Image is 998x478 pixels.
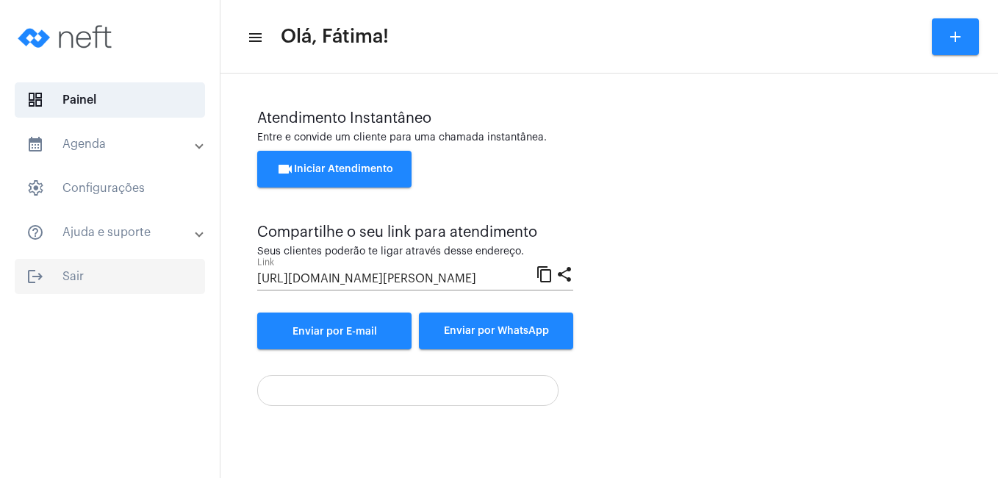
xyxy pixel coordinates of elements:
span: Painel [15,82,205,118]
mat-expansion-panel-header: sidenav iconAjuda e suporte [9,215,220,250]
span: Enviar por WhatsApp [444,326,549,336]
span: Olá, Fátima! [281,25,389,49]
span: Iniciar Atendimento [276,164,393,174]
a: Enviar por E-mail [257,313,412,349]
span: Sair [15,259,205,294]
mat-expansion-panel-header: sidenav iconAgenda [9,126,220,162]
span: Configurações [15,171,205,206]
div: Seus clientes poderão te ligar através desse endereço. [257,246,573,257]
mat-icon: videocam [276,160,294,178]
mat-icon: add [947,28,964,46]
mat-icon: content_copy [536,265,553,282]
span: sidenav icon [26,179,44,197]
span: Enviar por E-mail [292,327,377,337]
img: logo-neft-novo-2.png [12,7,122,66]
button: Enviar por WhatsApp [419,313,573,349]
mat-icon: sidenav icon [247,29,262,46]
mat-panel-title: Ajuda e suporte [26,224,196,241]
mat-icon: sidenav icon [26,135,44,153]
div: Atendimento Instantâneo [257,110,961,126]
mat-icon: sidenav icon [26,268,44,285]
mat-icon: sidenav icon [26,224,44,241]
div: Entre e convide um cliente para uma chamada instantânea. [257,132,961,143]
button: Iniciar Atendimento [257,151,412,188]
mat-icon: share [556,265,573,282]
mat-panel-title: Agenda [26,135,196,153]
span: sidenav icon [26,91,44,109]
div: Compartilhe o seu link para atendimento [257,224,573,240]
